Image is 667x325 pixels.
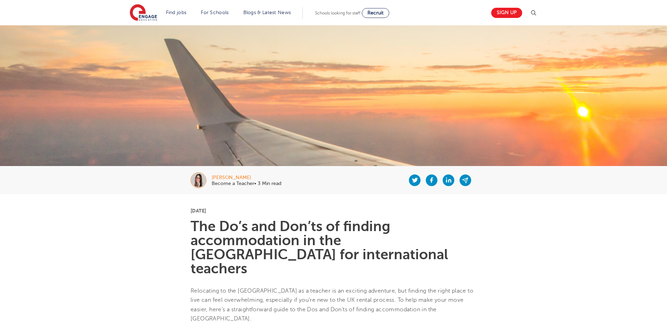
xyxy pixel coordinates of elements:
p: Become a Teacher• 3 Min read [212,181,281,186]
h1: The Do’s and Don’ts of finding accommodation in the [GEOGRAPHIC_DATA] for international teachers [191,219,476,276]
img: Engage Education [130,4,157,22]
span: Recruit [367,10,384,15]
p: Relocating to the [GEOGRAPHIC_DATA] as a teacher is an exciting adventure, but finding the right ... [191,286,476,323]
a: Sign up [491,8,522,18]
p: [DATE] [191,208,476,213]
a: Recruit [362,8,389,18]
span: Schools looking for staff [315,11,360,15]
a: Blogs & Latest News [243,10,291,15]
a: For Schools [201,10,229,15]
a: Find jobs [166,10,187,15]
div: [PERSON_NAME] [212,175,281,180]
